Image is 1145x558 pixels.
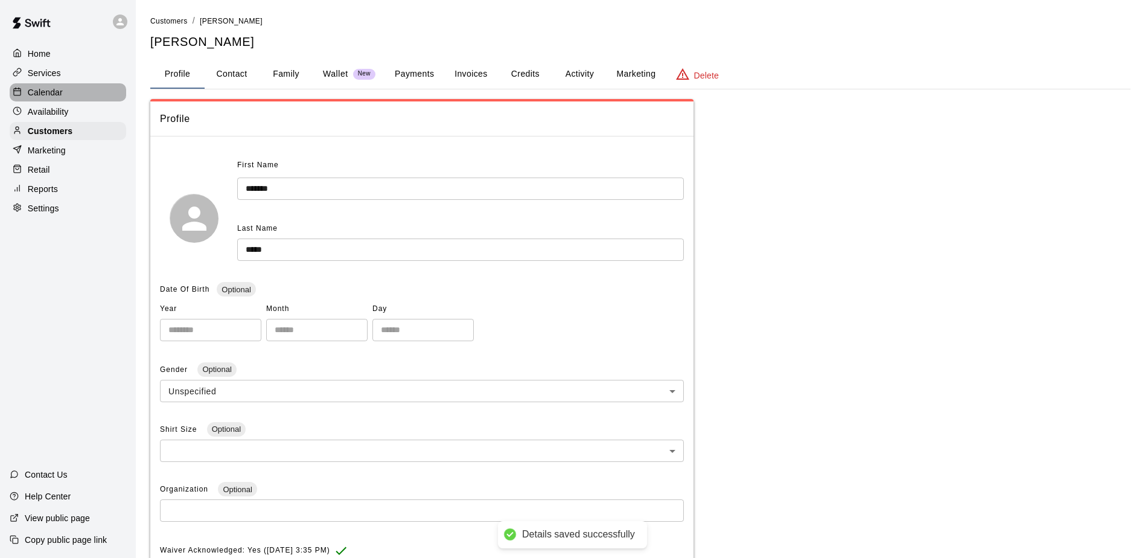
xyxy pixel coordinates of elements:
p: Wallet [323,68,348,80]
span: Optional [197,365,236,374]
div: basic tabs example [150,60,1131,89]
p: Calendar [28,86,63,98]
p: Home [28,48,51,60]
p: Services [28,67,61,79]
a: Services [10,64,126,82]
span: Date Of Birth [160,285,209,293]
p: Retail [28,164,50,176]
p: Customers [28,125,72,137]
button: Profile [150,60,205,89]
div: Details saved successfully [522,528,635,541]
p: Marketing [28,144,66,156]
button: Payments [385,60,444,89]
li: / [193,14,195,27]
span: First Name [237,156,279,175]
span: Shirt Size [160,425,200,434]
p: Copy public page link [25,534,107,546]
button: Activity [552,60,607,89]
span: Month [266,300,368,319]
nav: breadcrumb [150,14,1131,28]
button: Contact [205,60,259,89]
a: Availability [10,103,126,121]
p: View public page [25,512,90,524]
a: Reports [10,180,126,198]
a: Marketing [10,141,126,159]
a: Customers [10,122,126,140]
a: Calendar [10,83,126,101]
p: Help Center [25,490,71,502]
span: Optional [218,485,257,494]
p: Delete [694,69,719,82]
p: Availability [28,106,69,118]
span: Profile [160,111,684,127]
h5: [PERSON_NAME] [150,34,1131,50]
button: Marketing [607,60,665,89]
span: Optional [217,285,255,294]
a: Customers [150,16,188,25]
div: Unspecified [160,380,684,402]
button: Invoices [444,60,498,89]
p: Settings [28,202,59,214]
span: Gender [160,365,190,374]
span: Year [160,300,261,319]
span: Day [372,300,474,319]
button: Credits [498,60,552,89]
span: Customers [150,17,188,25]
p: Reports [28,183,58,195]
span: Organization [160,485,211,493]
a: Settings [10,199,126,217]
button: Family [259,60,313,89]
span: Last Name [237,224,278,232]
span: Optional [207,425,246,434]
a: Home [10,45,126,63]
span: New [353,70,375,78]
p: Contact Us [25,469,68,481]
span: [PERSON_NAME] [200,17,263,25]
a: Retail [10,161,126,179]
